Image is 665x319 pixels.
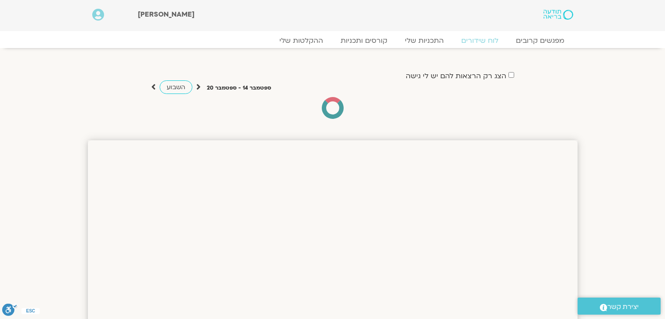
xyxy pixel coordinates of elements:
[406,72,506,80] label: הצג רק הרצאות להם יש לי גישה
[507,36,573,45] a: מפגשים קרובים
[578,298,661,315] a: יצירת קשר
[207,83,271,93] p: ספטמבר 14 - ספטמבר 20
[167,83,185,91] span: השבוע
[160,80,192,94] a: השבוע
[271,36,332,45] a: ההקלטות שלי
[138,10,195,19] span: [PERSON_NAME]
[607,301,639,313] span: יצירת קשר
[453,36,507,45] a: לוח שידורים
[396,36,453,45] a: התכניות שלי
[332,36,396,45] a: קורסים ותכניות
[92,36,573,45] nav: Menu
